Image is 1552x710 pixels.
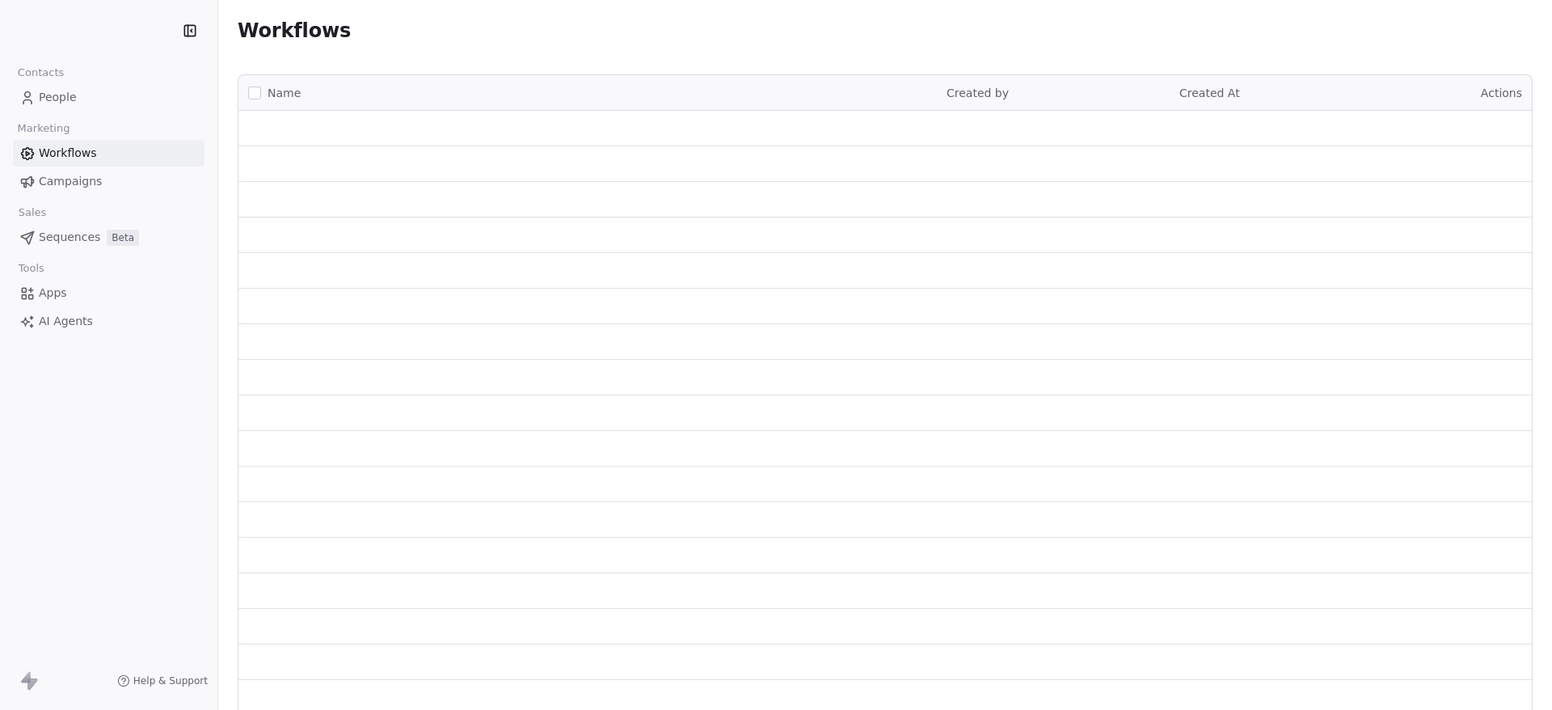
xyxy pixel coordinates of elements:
span: Created At [1179,87,1240,99]
a: Apps [13,280,205,306]
span: Contacts [11,61,71,85]
span: Sales [11,201,53,225]
span: Beta [107,230,139,246]
span: Marketing [11,116,77,141]
span: People [39,89,77,106]
span: Help & Support [133,674,208,687]
span: AI Agents [39,313,93,330]
span: Created by [947,87,1009,99]
span: Apps [39,285,67,302]
a: People [13,84,205,111]
span: Workflows [39,145,97,162]
a: AI Agents [13,308,205,335]
span: Workflows [238,19,351,42]
a: Workflows [13,140,205,167]
span: Tools [11,256,51,281]
span: Actions [1481,87,1522,99]
span: Name [268,85,301,102]
a: Help & Support [117,674,208,687]
span: Campaigns [39,173,102,190]
a: Campaigns [13,168,205,195]
a: SequencesBeta [13,224,205,251]
span: Sequences [39,229,100,246]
